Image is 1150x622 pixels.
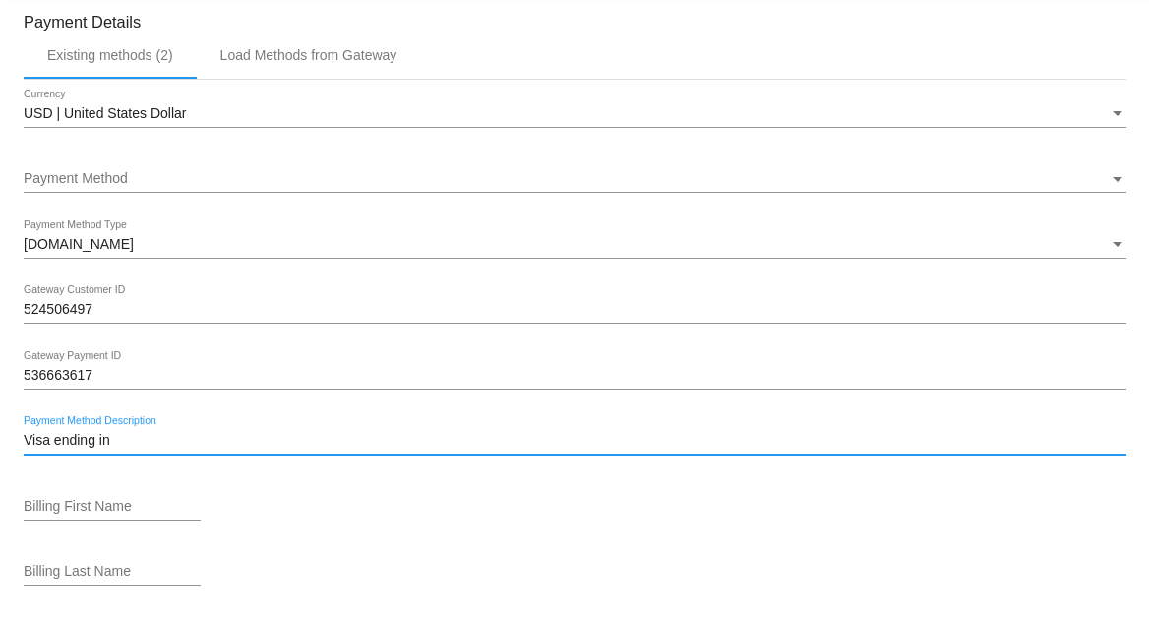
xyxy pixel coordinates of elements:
[24,433,1126,449] input: Payment Method Description
[24,237,1126,253] mat-select: Payment Method Type
[24,564,201,580] input: Billing Last Name
[24,105,186,121] span: USD | United States Dollar
[24,170,128,186] span: Payment Method
[24,368,1126,384] input: Gateway Payment ID
[24,106,1126,122] mat-select: Currency
[47,47,173,63] div: Existing methods (2)
[220,47,397,63] div: Load Methods from Gateway
[24,171,1126,187] mat-select: Payment Method
[24,302,1126,318] input: Gateway Customer ID
[24,236,134,252] span: [DOMAIN_NAME]
[24,499,201,515] input: Billing First Name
